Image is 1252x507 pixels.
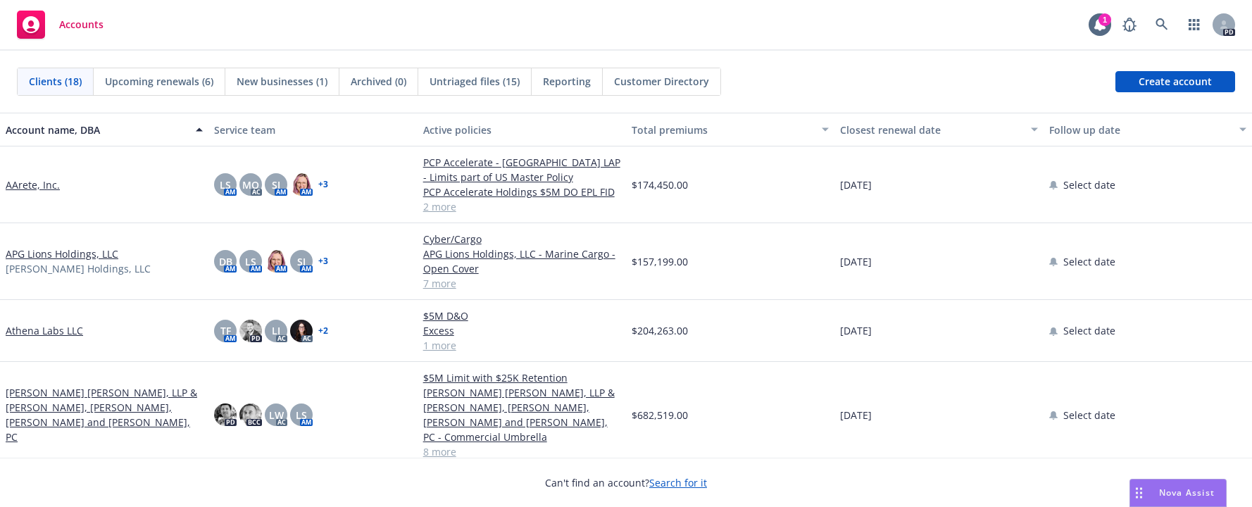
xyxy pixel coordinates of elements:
span: Create account [1139,68,1212,95]
div: Follow up date [1049,123,1231,137]
a: AArete, Inc. [6,177,60,192]
a: + 3 [318,180,328,189]
span: LS [245,254,256,269]
img: photo [239,320,262,342]
span: New businesses (1) [237,74,327,89]
span: Clients (18) [29,74,82,89]
a: Search for it [649,476,707,489]
span: [DATE] [840,323,872,338]
span: [DATE] [840,408,872,423]
a: $5M Limit with $25K Retention [423,370,620,385]
a: Switch app [1180,11,1208,39]
span: $682,519.00 [632,408,688,423]
div: Total premiums [632,123,813,137]
a: PCP Accelerate - [GEOGRAPHIC_DATA] LAP - Limits part of US Master Policy [423,155,620,184]
span: [DATE] [840,177,872,192]
span: Select date [1063,177,1115,192]
button: Closest renewal date [834,113,1043,146]
button: Follow up date [1044,113,1252,146]
span: [PERSON_NAME] Holdings, LLC [6,261,151,276]
img: photo [265,250,287,273]
a: Cyber/Cargo [423,232,620,246]
span: $157,199.00 [632,254,688,269]
a: [PERSON_NAME] [PERSON_NAME], LLP & [PERSON_NAME], [PERSON_NAME], [PERSON_NAME] and [PERSON_NAME], PC [6,385,203,444]
span: $174,450.00 [632,177,688,192]
span: Untriaged files (15) [430,74,520,89]
span: Accounts [59,19,104,30]
div: Closest renewal date [840,123,1022,137]
span: Select date [1063,323,1115,338]
a: Athena Labs LLC [6,323,83,338]
a: Accounts [11,5,109,44]
span: TF [220,323,231,338]
div: Active policies [423,123,620,137]
button: Total premiums [626,113,834,146]
div: Drag to move [1130,480,1148,506]
a: 1 more [423,338,620,353]
span: Select date [1063,408,1115,423]
button: Service team [208,113,417,146]
span: Nova Assist [1159,487,1215,499]
a: + 2 [318,327,328,335]
a: APG Lions Holdings, LLC - Marine Cargo - Open Cover [423,246,620,276]
a: $5M D&O [423,308,620,323]
span: DB [219,254,232,269]
span: Can't find an account? [545,475,707,490]
span: Archived (0) [351,74,406,89]
a: Report a Bug [1115,11,1144,39]
a: 7 more [423,276,620,291]
a: Search [1148,11,1176,39]
span: Reporting [543,74,591,89]
span: LS [220,177,231,192]
a: PCP Accelerate Holdings $5M DO EPL FID [423,184,620,199]
span: SJ [272,177,280,192]
span: LS [296,408,307,423]
span: Customer Directory [614,74,709,89]
span: Select date [1063,254,1115,269]
span: MQ [242,177,259,192]
span: LI [272,323,280,338]
div: Account name, DBA [6,123,187,137]
a: [PERSON_NAME] [PERSON_NAME], LLP & [PERSON_NAME], [PERSON_NAME], [PERSON_NAME] and [PERSON_NAME],... [423,385,620,444]
div: Service team [214,123,411,137]
a: + 3 [318,257,328,265]
span: SJ [297,254,306,269]
span: Upcoming renewals (6) [105,74,213,89]
span: [DATE] [840,254,872,269]
a: APG Lions Holdings, LLC [6,246,118,261]
button: Active policies [418,113,626,146]
div: 1 [1098,13,1111,26]
span: $204,263.00 [632,323,688,338]
img: photo [290,320,313,342]
img: photo [214,403,237,426]
span: LW [269,408,284,423]
a: 2 more [423,199,620,214]
a: Excess [423,323,620,338]
img: photo [290,173,313,196]
a: 8 more [423,444,620,459]
img: photo [239,403,262,426]
a: Create account [1115,71,1235,92]
button: Nova Assist [1129,479,1227,507]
